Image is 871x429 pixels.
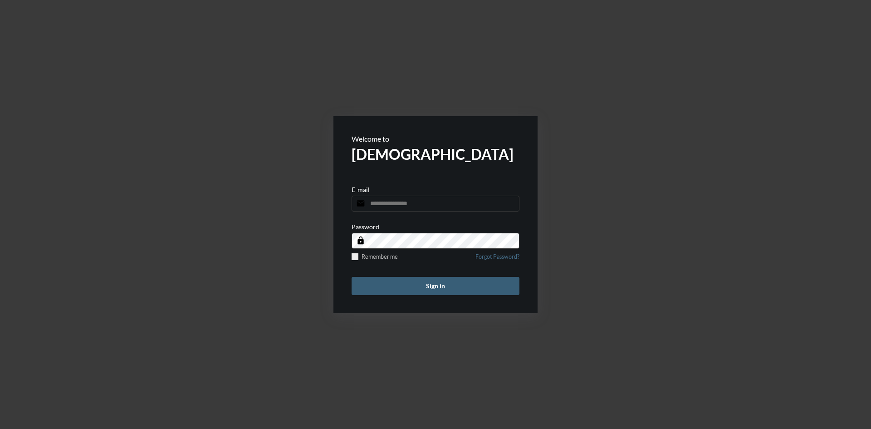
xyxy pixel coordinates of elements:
a: Forgot Password? [475,253,519,266]
p: E-mail [352,186,370,193]
p: Password [352,223,379,231]
button: Sign in [352,277,519,295]
label: Remember me [352,253,398,260]
p: Welcome to [352,134,519,143]
h2: [DEMOGRAPHIC_DATA] [352,145,519,163]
